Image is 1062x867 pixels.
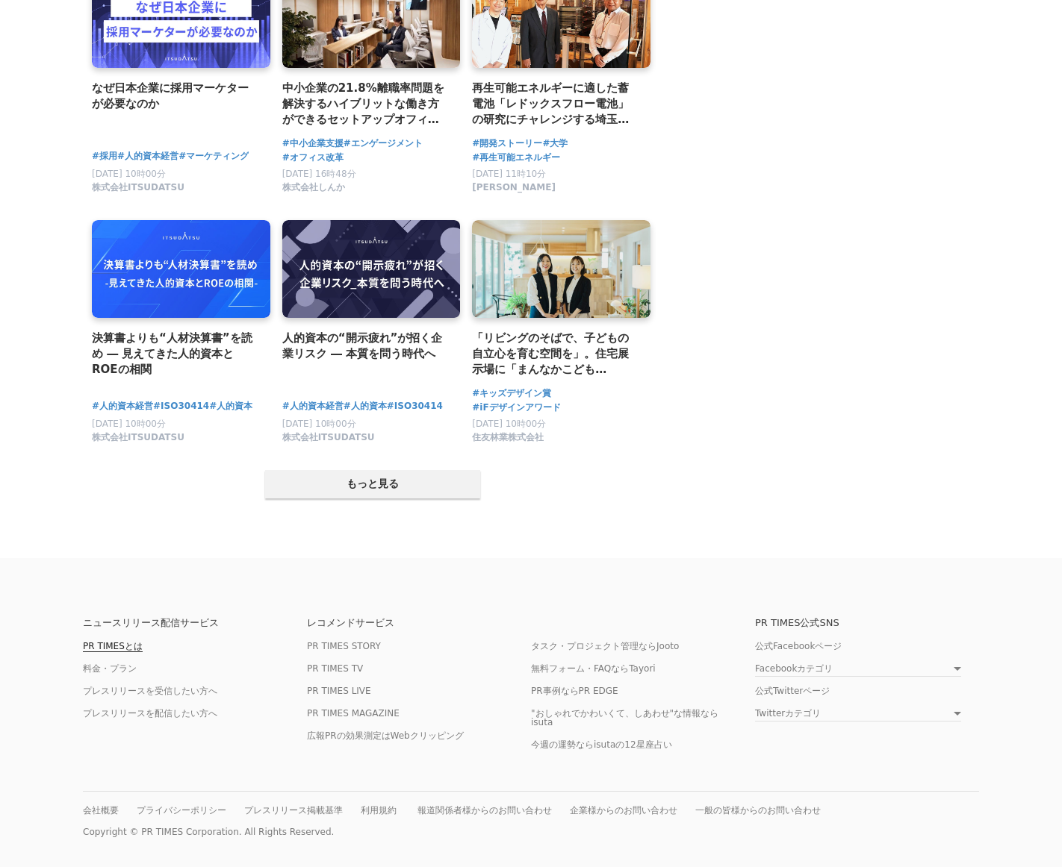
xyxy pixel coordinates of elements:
[92,330,258,378] a: 決算書よりも“人材決算書”を読め ― 見えてきた人的資本とROEの相関
[92,169,166,179] span: [DATE] 10時00分
[282,431,375,444] span: 株式会社ITSUDATSU
[83,686,217,696] a: プレスリリースを受信したい方へ
[153,399,209,413] a: #ISO30414
[282,399,344,413] a: #人的資本経営
[531,708,718,727] a: "おしゃれでかわいくて、しあわせ"な情報ならisuta
[282,169,356,179] span: [DATE] 16時48分
[265,470,480,498] button: もっと見る
[307,641,381,651] a: PR TIMES STORY
[472,181,556,194] span: [PERSON_NAME]
[472,330,639,378] a: 「リビングのそばで、子どもの自立心を育む空間を」。住宅展示場に「まんなかこどもBASE」を作った２人の女性社員
[344,399,387,413] a: #人的資本
[307,730,464,741] a: 広報PRの効果測定はWebクリッピング
[282,80,449,128] a: 中小企業の21.8%離職率問題を解決するハイブリットな働き方ができるセットアップオフィスFitto Office「ReRaiMa[PERSON_NAME]道玄坂」離職理由を同時解決する革新的オフィス
[83,663,137,674] a: 料金・プラン
[282,419,356,429] span: [DATE] 10時00分
[472,151,560,165] a: #再生可能エネルギー
[282,137,344,151] a: #中小企業支援
[472,419,546,429] span: [DATE] 10時00分
[472,386,551,401] a: #キッズデザイン賞
[755,664,961,677] a: Facebookカテゴリ
[178,149,249,163] a: #マーケティング
[472,401,560,415] a: #iFデザインアワード
[92,186,184,196] a: 株式会社ITSUDATSU
[92,419,166,429] span: [DATE] 10時00分
[92,149,117,163] a: #採用
[387,399,443,413] a: #ISO30414
[307,618,531,627] p: レコメンドサービス
[417,805,552,816] a: 報道関係者様からのお問い合わせ
[307,708,400,719] a: PR TIMES MAGAZINE
[83,827,979,837] p: Copyright © PR TIMES Corporation. All Rights Reserved.
[472,169,546,179] span: [DATE] 11時10分
[83,708,217,719] a: プレスリリースを配信したい方へ
[83,641,143,652] a: PR TIMESとは
[472,186,556,196] a: [PERSON_NAME]
[83,805,119,816] a: 会社概要
[92,436,184,446] a: 株式会社ITSUDATSU
[472,436,544,446] a: 住友林業株式会社
[137,805,226,816] a: プライバシーポリシー
[570,805,677,816] a: 企業様からのお問い合わせ
[92,399,153,413] a: #人的資本経営
[695,805,821,816] a: 一般の皆様からのお問い合わせ
[83,618,307,627] p: ニュースリリース配信サービス
[244,805,343,816] a: プレスリリース掲載基準
[755,618,979,627] p: PR TIMES公式SNS
[755,709,961,722] a: Twitterカテゴリ
[282,186,345,196] a: 株式会社しんか
[282,181,345,194] span: 株式会社しんか
[531,663,656,674] a: 無料フォーム・FAQならTayori
[282,151,344,165] a: #オフィス改革
[117,149,178,163] a: #人的資本経営
[361,805,397,816] a: 利用規約
[92,80,258,113] a: なぜ日本企業に採用マーケターが必要なのか
[344,137,423,151] a: #エンゲージメント
[531,686,618,696] a: PR事例ならPR EDGE
[92,431,184,444] span: 株式会社ITSUDATSU
[755,686,830,696] a: 公式Twitterページ
[307,686,371,696] a: PR TIMES LIVE
[531,641,679,651] a: タスク・プロジェクト管理ならJooto
[92,181,184,194] span: 株式会社ITSUDATSU
[307,663,363,674] a: PR TIMES TV
[542,137,568,151] a: #大学
[472,137,542,151] a: #開発ストーリー
[755,641,842,651] a: 公式Facebookページ
[209,399,252,413] a: #人的資本
[472,431,544,444] span: 住友林業株式会社
[282,436,375,446] a: 株式会社ITSUDATSU
[472,80,639,128] a: 再生可能エネルギーに適した蓄電池「レドックスフロー電池」の研究にチャレンジする埼玉工業大学
[531,739,672,750] a: 今週の運勢ならisutaの12星座占い
[282,330,449,363] a: 人的資本の“開示疲れ”が招く企業リスク ― 本質を問う時代へ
